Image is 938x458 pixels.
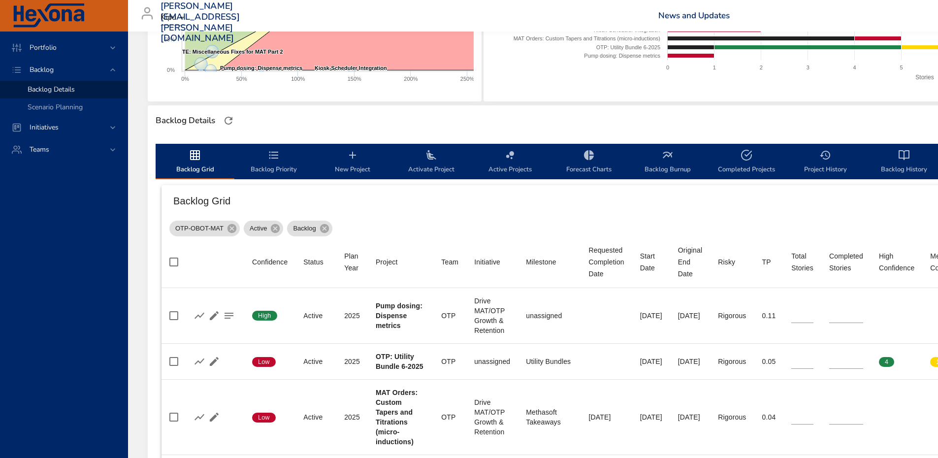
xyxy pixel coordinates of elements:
[192,308,207,323] button: Show Burnup
[441,256,458,268] div: Team
[526,311,573,321] div: unassigned
[22,123,66,132] span: Initiatives
[319,149,386,175] span: New Project
[441,311,458,321] div: OTP
[477,149,544,175] span: Active Projects
[441,357,458,366] div: OTP
[28,85,75,94] span: Backlog Details
[718,256,735,268] div: Sort
[640,412,662,422] div: [DATE]
[222,308,236,323] button: Project Notes
[879,250,914,274] div: Sort
[718,357,746,366] div: Rigorous
[398,149,465,175] span: Activate Project
[791,250,813,274] div: Sort
[879,358,894,366] span: 4
[207,308,222,323] button: Edit Project Details
[22,145,57,154] span: Teams
[474,357,510,366] div: unassigned
[153,113,218,129] div: Backlog Details
[303,256,328,268] span: Status
[303,311,328,321] div: Active
[22,43,65,52] span: Portfolio
[376,302,422,329] b: Pump dosing: Dispense metrics
[712,65,715,70] text: 1
[376,353,423,370] b: OTP: Utility Bundle 6-2025
[640,311,662,321] div: [DATE]
[762,256,771,268] div: Sort
[348,76,361,82] text: 150%
[252,256,288,268] div: Confidence
[829,250,863,274] div: Completed Stories
[678,244,702,280] span: Original End Date
[915,74,934,81] text: Stories
[169,224,229,233] span: OTP-OBOT-MAT
[791,250,813,274] div: Total Stories
[713,149,780,175] span: Completed Projects
[460,76,474,82] text: 250%
[287,221,332,236] div: Backlog
[718,256,746,268] span: Risky
[640,250,662,274] div: Start Date
[303,256,323,268] div: Status
[718,412,746,422] div: Rigorous
[513,35,660,41] text: MAT Orders: Custom Tapers and Titrations (micro-inductions)
[588,244,624,280] span: Requested Completion Date
[22,65,62,74] span: Backlog
[161,10,188,26] div: Kipu
[526,407,573,427] div: Methasoft Takeaways
[441,412,458,422] div: OTP
[596,44,660,50] text: OTP: Utility Bundle 6-2025
[221,113,236,128] button: Refresh Page
[252,358,276,366] span: Low
[474,397,510,437] div: Drive MAT/OTP Growth & Retention
[287,224,322,233] span: Backlog
[678,311,702,321] div: [DATE]
[474,296,510,335] div: Drive MAT/OTP Growth & Retention
[207,410,222,425] button: Edit Project Details
[303,412,328,422] div: Active
[192,354,207,369] button: Show Burnup
[236,76,247,82] text: 50%
[161,1,240,43] h3: [PERSON_NAME][EMAIL_ADDRESS][PERSON_NAME][DOMAIN_NAME]
[303,256,323,268] div: Sort
[474,256,510,268] span: Initiative
[762,357,776,366] div: 0.05
[474,256,500,268] div: Initiative
[376,389,418,446] b: MAT Orders: Custom Tapers and Titrations (micro-inductions)
[303,357,328,366] div: Active
[162,149,228,175] span: Backlog Grid
[169,221,240,236] div: OTP-OBOT-MAT
[666,65,669,70] text: 0
[344,357,360,366] div: 2025
[207,354,222,369] button: Edit Project Details
[376,256,425,268] span: Project
[28,102,83,112] span: Scenario Planning
[404,76,418,82] text: 200%
[252,413,276,422] span: Low
[240,149,307,175] span: Backlog Priority
[474,256,500,268] div: Sort
[806,65,809,70] text: 3
[244,221,283,236] div: Active
[252,311,277,320] span: High
[718,311,746,321] div: Rigorous
[12,3,86,28] img: Hexona
[640,250,662,274] div: Sort
[344,250,360,274] div: Plan Year
[244,224,273,233] span: Active
[879,311,894,320] span: 0
[853,65,856,70] text: 4
[762,412,776,422] div: 0.04
[762,256,776,268] span: TP
[829,250,863,274] div: Sort
[526,256,556,268] div: Milestone
[879,250,914,274] div: High Confidence
[634,149,701,175] span: Backlog Burnup
[588,244,624,280] div: Sort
